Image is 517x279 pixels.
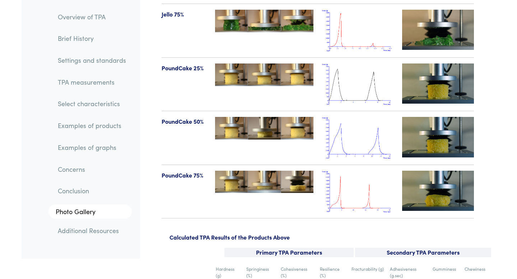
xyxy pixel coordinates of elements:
a: Conclusion [52,183,132,199]
img: jello-75-123-tpa.jpg [215,10,313,32]
img: poundcake_tpa_25.png [322,63,394,105]
p: PoundCake 25% [162,63,206,73]
img: poundcake-75-123-tpa.jpg [215,171,313,193]
img: jello-videotn-75.jpg [402,10,474,50]
img: poundcake_tpa_50.png [322,117,394,159]
p: Secondary TPA Parameters [355,248,491,257]
a: Examples of products [52,118,132,134]
p: Primary TPA Parameters [224,248,353,257]
a: Photo Gallery [48,204,132,219]
a: Settings and standards [52,52,132,68]
img: poundcake-videotn-50.jpg [402,117,474,157]
img: poundcake-videotn-75.jpg [402,171,474,211]
p: PoundCake 50% [162,117,206,126]
img: poundcake-50-123-tpa.jpg [215,117,313,139]
p: Calculated TPA Results of the Products Above [169,233,491,242]
img: poundcake_tpa_75.png [322,171,394,213]
a: TPA measurements [52,74,132,90]
p: Jello 75% [162,10,206,19]
img: poundcake-25-123-tpa.jpg [215,63,313,86]
a: Examples of graphs [52,139,132,156]
p: PoundCake 75% [162,171,206,180]
a: Additional Resources [52,222,132,239]
a: Brief History [52,30,132,47]
a: Concerns [52,161,132,178]
a: Select characteristics [52,96,132,112]
a: Overview of TPA [52,9,132,25]
img: jello_tpa_75.png [322,10,394,52]
img: poundcake-videotn-25.jpg [402,63,474,104]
